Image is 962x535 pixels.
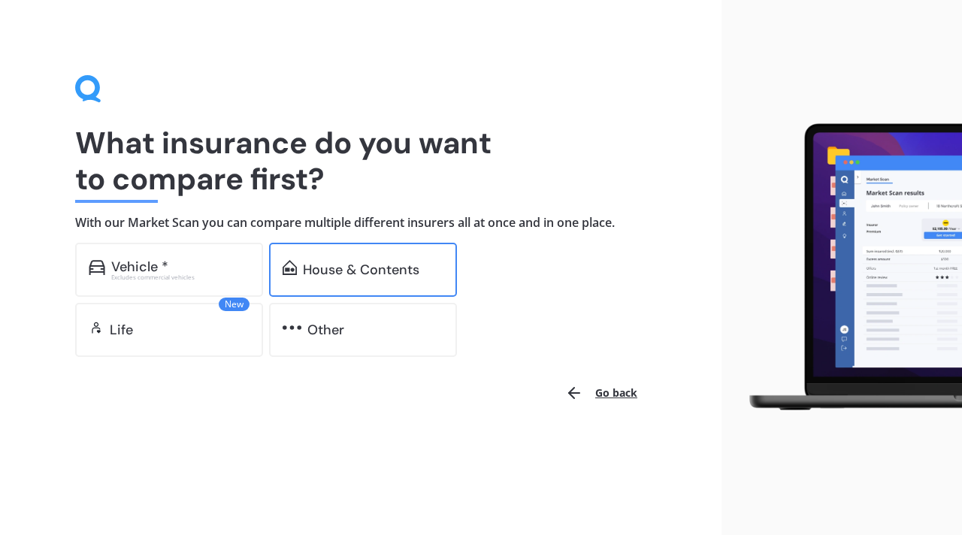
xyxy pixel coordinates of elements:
h4: With our Market Scan you can compare multiple different insurers all at once and in one place. [75,215,646,231]
img: home-and-contents.b802091223b8502ef2dd.svg [283,260,297,275]
div: Excludes commercial vehicles [111,274,250,280]
span: New [219,298,250,311]
div: House & Contents [303,262,419,277]
div: Other [307,322,344,337]
img: other.81dba5aafe580aa69f38.svg [283,320,301,335]
div: Vehicle * [111,259,168,274]
div: Life [110,322,133,337]
img: life.f720d6a2d7cdcd3ad642.svg [89,320,104,335]
img: laptop.webp [734,117,962,417]
button: Go back [556,375,646,411]
img: car.f15378c7a67c060ca3f3.svg [89,260,105,275]
h1: What insurance do you want to compare first? [75,125,646,197]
